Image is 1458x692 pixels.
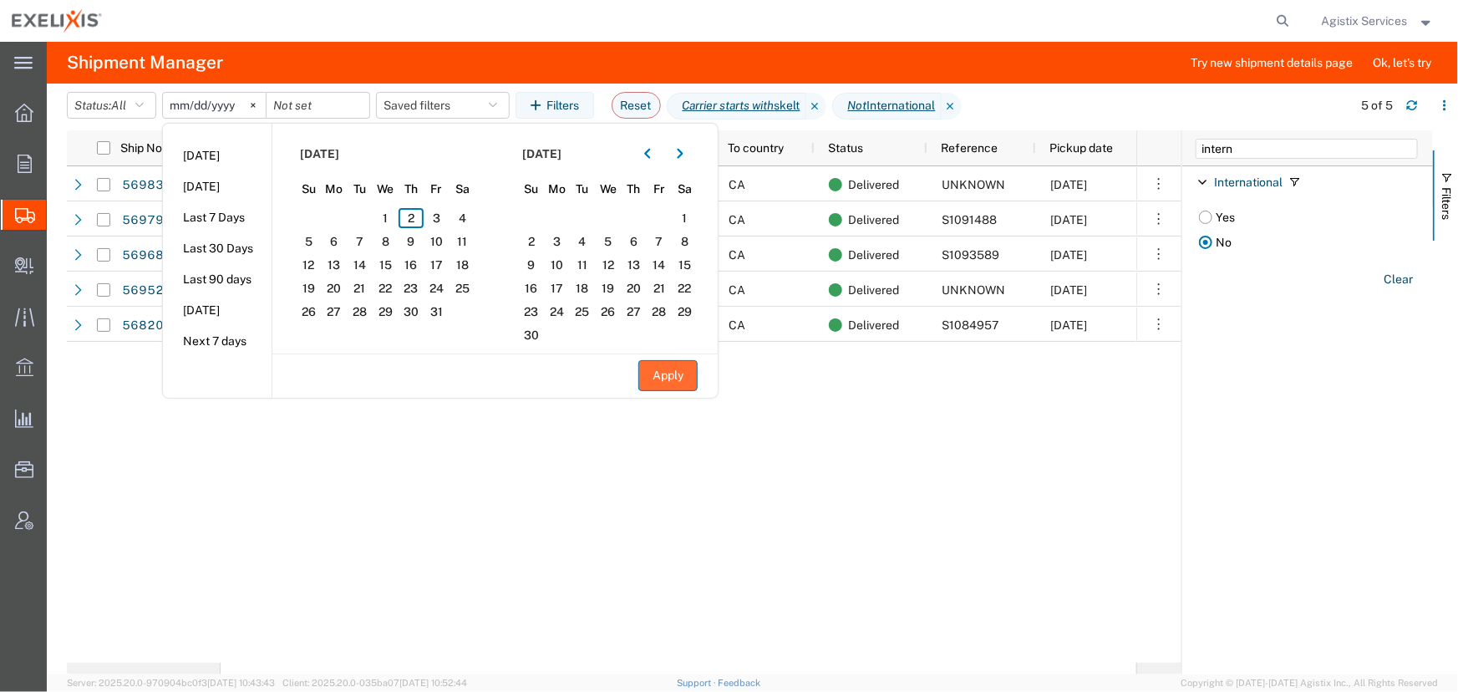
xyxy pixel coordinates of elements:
span: To country [728,141,784,155]
span: Fr [647,181,673,198]
span: 24 [424,278,450,298]
span: 3 [544,232,570,252]
button: Apply [638,360,698,391]
a: Feedback [719,678,761,688]
li: [DATE] [163,171,272,202]
span: 28 [347,302,373,322]
span: 1 [373,208,399,228]
span: 16 [519,278,545,298]
span: 6 [322,232,348,252]
span: 19 [296,278,322,298]
span: Filters [1440,187,1453,220]
button: Clear [1374,266,1423,293]
span: Try new shipment details page [1191,54,1353,72]
input: Not set [267,93,369,118]
span: 1 [672,208,698,228]
div: Filter List 1 Filters [1182,166,1433,674]
li: Last 90 days [163,264,272,295]
button: Saved filters [376,92,510,119]
span: 09/30/2025 [1050,213,1087,226]
span: 9 [399,232,424,252]
span: 5 [595,232,621,252]
span: 13 [621,255,647,275]
span: UNKNOWN [942,283,1005,297]
span: Delivered [848,202,899,237]
button: Status:All [67,92,156,119]
span: 5 [296,232,322,252]
i: Not [848,97,867,114]
span: 21 [647,278,673,298]
h4: Shipment Manager [67,42,223,84]
span: 9 [519,255,545,275]
button: Agistix Services [1321,11,1435,31]
a: 56952048 [121,277,190,304]
button: Ok, let's try [1359,49,1445,76]
span: Ship No. [120,141,165,155]
input: Not set [163,93,266,118]
label: No [1199,230,1433,255]
span: 30 [519,325,545,345]
span: We [595,181,621,198]
span: 8 [373,232,399,252]
span: Tu [570,181,596,198]
span: Sa [672,181,698,198]
button: Filters [516,92,594,119]
span: Not International [832,93,942,120]
span: Agistix Services [1322,12,1408,30]
li: [DATE] [163,295,272,326]
span: 7 [347,232,373,252]
button: Reset [612,92,661,119]
span: 28 [647,302,673,322]
span: Th [399,181,424,198]
li: Last 7 Days [163,202,272,233]
span: 4 [450,208,475,228]
div: 5 of 5 [1361,97,1393,114]
span: Delivered [848,237,899,272]
span: [DATE] [300,145,339,163]
a: 56820754 [121,313,190,339]
span: 22 [672,278,698,298]
span: UNKNOWN [942,178,1005,191]
span: Mo [544,181,570,198]
span: 12 [595,255,621,275]
span: S1091488 [942,213,997,226]
span: 10 [544,255,570,275]
span: International [1214,176,1283,189]
span: 14 [347,255,373,275]
span: 29 [373,302,399,322]
span: 09/15/2025 [1050,318,1087,332]
label: Yes [1199,205,1433,230]
span: Sa [450,181,475,198]
span: 25 [570,302,596,322]
span: 17 [544,278,570,298]
span: 10 [424,232,450,252]
span: S1084957 [942,318,998,332]
span: 22 [373,278,399,298]
span: 15 [672,255,698,275]
span: 09/29/2025 [1050,248,1087,262]
span: 21 [347,278,373,298]
span: 25 [450,278,475,298]
span: 19 [595,278,621,298]
i: Carrier starts with [683,97,775,114]
span: 31 [424,302,450,322]
span: Fr [424,181,450,198]
span: 4 [570,232,596,252]
span: 09/26/2025 [1050,283,1087,297]
span: Tu [347,181,373,198]
span: Delivered [848,167,899,202]
span: [DATE] 10:43:43 [207,678,275,688]
a: 56968345 [121,242,190,269]
span: Client: 2025.20.0-035ba07 [282,678,467,688]
img: logo [12,8,102,33]
span: 23 [399,278,424,298]
span: Copyright © [DATE]-[DATE] Agistix Inc., All Rights Reserved [1181,676,1438,690]
span: 30 [399,302,424,322]
li: Next 7 days [163,326,272,357]
span: 20 [322,278,348,298]
span: 8 [672,232,698,252]
span: Reference [941,141,998,155]
span: 13 [322,255,348,275]
span: 27 [322,302,348,322]
span: S1093589 [942,248,999,262]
